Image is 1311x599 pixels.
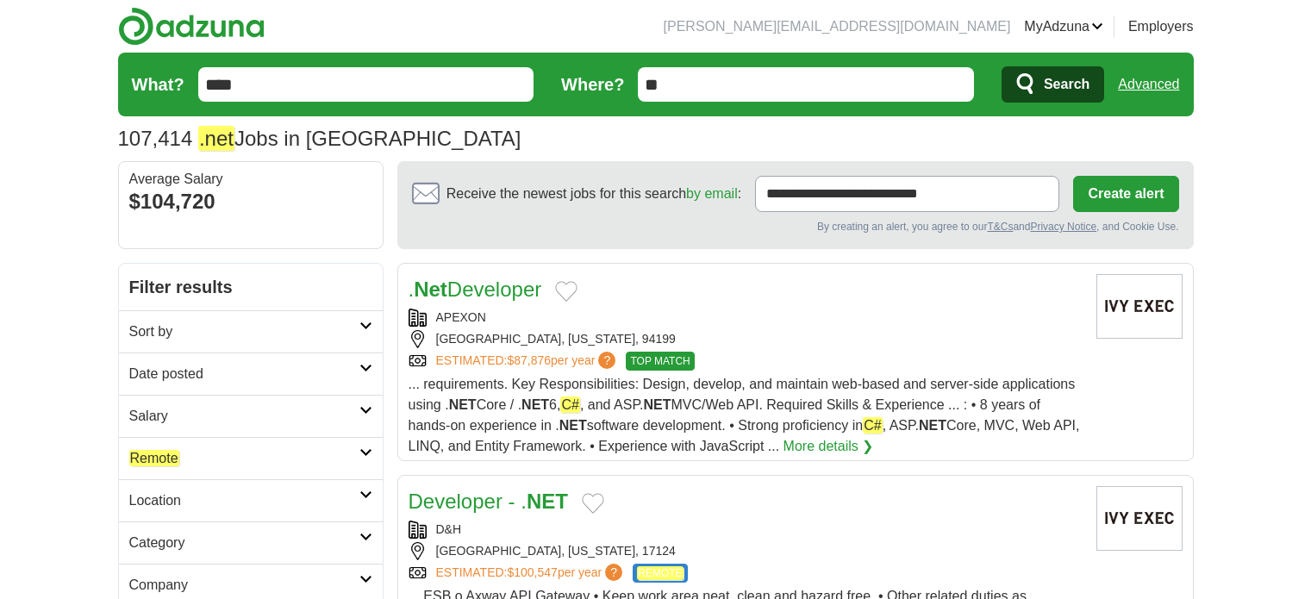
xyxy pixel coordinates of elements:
a: MyAdzuna [1024,16,1103,37]
a: Date posted [119,353,383,395]
h1: Jobs in [GEOGRAPHIC_DATA] [118,127,521,150]
a: by email [686,186,738,201]
em: .net [198,126,234,151]
a: Privacy Notice [1030,221,1096,233]
span: TOP MATCH [626,352,694,371]
a: Salary [119,395,383,437]
a: Category [119,521,383,564]
img: Company logo [1096,274,1183,339]
h2: Location [129,490,359,511]
strong: NET [643,397,671,412]
div: Average Salary [129,172,372,186]
div: APEXON [409,309,1083,327]
strong: NET [527,490,568,513]
strong: NET [449,397,477,412]
span: Receive the newest jobs for this search : [446,184,741,204]
strong: NET [559,418,587,433]
a: Developer - .NET [409,490,568,513]
strong: Net [414,278,447,301]
button: Add to favorite jobs [582,493,604,514]
a: ESTIMATED:$100,547per year? [436,564,627,583]
li: [PERSON_NAME][EMAIL_ADDRESS][DOMAIN_NAME] [664,16,1011,37]
a: Advanced [1118,67,1179,102]
span: Search [1044,67,1089,102]
div: $104,720 [129,186,372,217]
h2: Company [129,575,359,596]
a: Remote [119,437,383,479]
label: Where? [561,72,624,97]
a: Location [119,479,383,521]
label: What? [132,72,184,97]
strong: NET [521,397,549,412]
span: $87,876 [507,353,551,367]
em: Remote [129,450,179,466]
span: $100,547 [507,565,557,579]
span: 107,414 [118,123,193,154]
div: [GEOGRAPHIC_DATA], [US_STATE], 94199 [409,330,1083,348]
em: REMOTE [637,566,683,580]
h2: Filter results [119,264,383,310]
span: ? [605,564,622,581]
h2: Salary [129,406,359,427]
h2: Category [129,533,359,553]
h2: Sort by [129,321,359,342]
img: Adzuna logo [118,7,265,46]
em: C# [863,417,882,434]
div: By creating an alert, you agree to our and , and Cookie Use. [412,219,1179,234]
div: [GEOGRAPHIC_DATA], [US_STATE], 17124 [409,542,1083,560]
em: C# [560,396,579,413]
a: T&Cs [987,221,1013,233]
img: Company logo [1096,486,1183,551]
a: .NetDeveloper [409,278,542,301]
a: More details ❯ [783,436,874,457]
div: D&H [409,521,1083,539]
h2: Date posted [129,364,359,384]
button: Add to favorite jobs [555,281,577,302]
a: Employers [1128,16,1194,37]
button: Search [1002,66,1104,103]
span: ? [598,352,615,369]
span: ... requirements. Key Responsibilities: Design, develop, and maintain web-based and server-side a... [409,377,1080,453]
a: Sort by [119,310,383,353]
a: ESTIMATED:$87,876per year? [436,352,620,371]
strong: NET [919,418,946,433]
button: Create alert [1073,176,1178,212]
